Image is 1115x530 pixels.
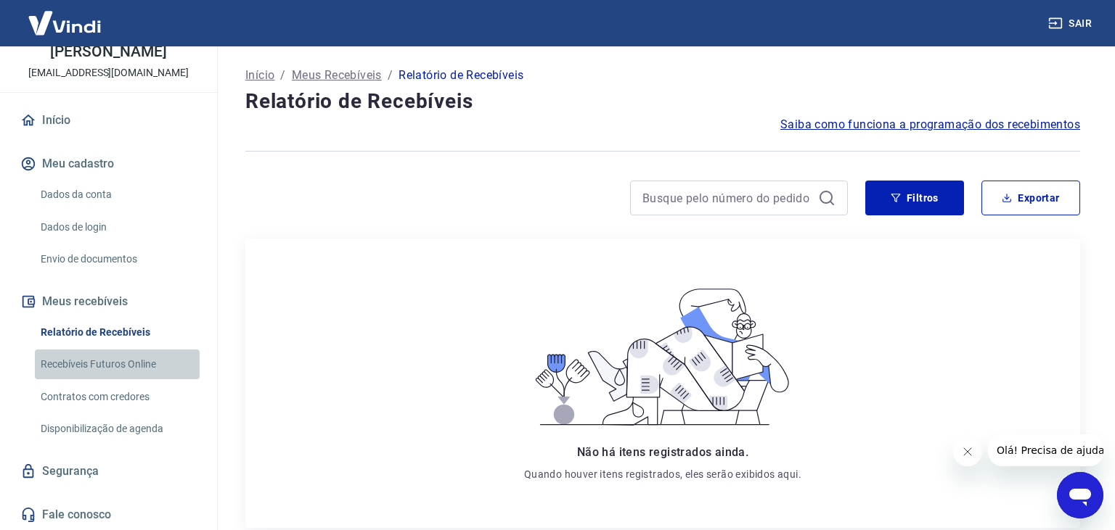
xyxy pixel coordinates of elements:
[17,455,200,487] a: Segurança
[17,286,200,318] button: Meus recebíveis
[35,244,200,274] a: Envio de documentos
[35,318,200,347] a: Relatório de Recebíveis
[865,181,964,215] button: Filtros
[524,467,801,481] p: Quando houver itens registrados, eles serão exibidos aqui.
[988,434,1103,466] iframe: Mensagem da empresa
[280,67,285,84] p: /
[399,67,523,84] p: Relatório de Recebíveis
[17,1,112,45] img: Vindi
[35,382,200,412] a: Contratos com credores
[17,104,200,136] a: Início
[35,414,200,444] a: Disponibilização de agenda
[9,10,122,22] span: Olá! Precisa de ajuda?
[1045,10,1098,37] button: Sair
[17,148,200,180] button: Meu cadastro
[245,87,1080,116] h4: Relatório de Recebíveis
[577,445,748,459] span: Não há itens registrados ainda.
[50,44,166,59] p: [PERSON_NAME]
[780,116,1080,133] a: Saiba como funciona a programação dos recebimentos
[28,65,189,80] p: [EMAIL_ADDRESS][DOMAIN_NAME]
[35,180,200,210] a: Dados da conta
[1057,472,1103,518] iframe: Botão para abrir a janela de mensagens
[35,349,200,379] a: Recebíveis Futuros Online
[245,67,274,84] a: Início
[642,187,812,209] input: Busque pelo número do pedido
[292,67,382,84] a: Meus Recebíveis
[35,212,200,242] a: Dados de login
[388,67,393,84] p: /
[981,181,1080,215] button: Exportar
[953,437,982,466] iframe: Fechar mensagem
